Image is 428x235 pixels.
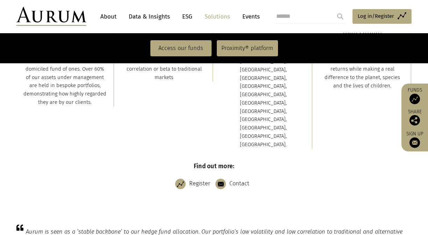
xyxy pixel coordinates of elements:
a: Proximity® platform [217,40,278,56]
a: Data & Insights [125,10,173,23]
img: Sign up to our newsletter [409,137,420,148]
div: Share [405,109,425,126]
a: Solutions [201,10,234,23]
span: Log in/Register [358,12,394,20]
a: Sign up [405,131,425,148]
a: Contact [215,175,253,193]
div: Some of these Irish domiciled funds are available to investors in the following jurisdictions; [G... [222,33,305,149]
h6: Find out more: [16,163,412,170]
a: Access our funds [150,40,212,56]
a: Register [175,175,214,193]
img: Access Funds [409,94,420,104]
a: Funds [405,87,425,104]
a: Log in/Register [352,9,412,24]
a: Events [239,10,260,23]
img: Share this post [409,115,420,126]
div: These are crafted to investors’ specific risk and return objectives and are available in a variet... [23,23,107,107]
input: Submit [333,9,347,23]
a: ESG [179,10,196,23]
div: Our embedded impact funds have been designed to help investors that want to make investment retur... [321,40,404,90]
img: Aurum [16,7,86,26]
a: About [97,10,120,23]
